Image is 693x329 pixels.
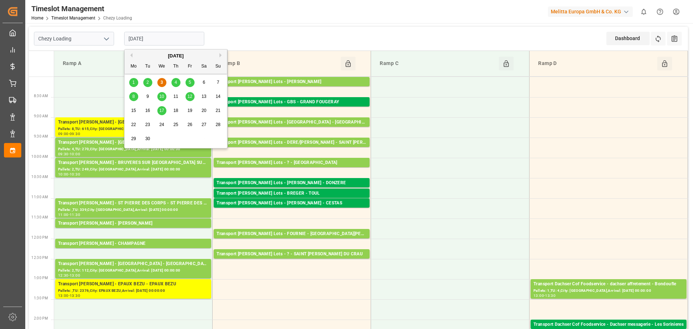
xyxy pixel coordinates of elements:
[157,106,166,115] div: Choose Wednesday, September 17th, 2025
[70,132,80,135] div: 09:30
[58,247,208,254] div: Pallets: 3,TU: 148,City: [GEOGRAPHIC_DATA],Arrival: [DATE] 00:00:00
[157,92,166,101] div: Choose Wednesday, September 10th, 2025
[186,92,195,101] div: Choose Friday, September 12th, 2025
[161,80,163,85] span: 3
[175,80,177,85] span: 4
[70,213,80,216] div: 11:30
[200,62,209,71] div: Sa
[69,213,70,216] div: -
[217,119,367,126] div: Transport [PERSON_NAME] Lots - [GEOGRAPHIC_DATA] - [GEOGRAPHIC_DATA]
[215,108,220,113] span: 21
[171,62,180,71] div: Th
[143,120,152,129] div: Choose Tuesday, September 23rd, 2025
[145,122,150,127] span: 23
[217,251,367,258] div: Transport [PERSON_NAME] Lots - ? - SAINT [PERSON_NAME] DU CRAU
[533,281,684,288] div: Transport Dachser Cof Foodservice - dachser affretement - Bondoufle
[157,78,166,87] div: Choose Wednesday, September 3rd, 2025
[145,136,150,141] span: 30
[200,106,209,115] div: Choose Saturday, September 20th, 2025
[201,94,206,99] span: 13
[58,200,208,207] div: Transport [PERSON_NAME] - ST PIERRE DES CORPS - ST PIERRE DES CORPS
[143,62,152,71] div: Tu
[548,5,636,18] button: Melitta Europa GmbH & Co. KG
[217,78,367,86] div: Transport [PERSON_NAME] Lots - [PERSON_NAME]
[58,227,208,233] div: Pallets: ,TU: 100,City: [GEOGRAPHIC_DATA],Arrival: [DATE] 00:00:00
[70,152,80,156] div: 10:00
[533,321,684,328] div: Transport Dachser Cof Foodservice - Dachser messagerie - Les Sorinieres
[58,173,69,176] div: 10:00
[58,207,208,213] div: Pallets: ,TU: 339,City: [GEOGRAPHIC_DATA],Arrival: [DATE] 00:00:00
[131,122,136,127] span: 22
[34,134,48,138] span: 9:30 AM
[129,106,138,115] div: Choose Monday, September 15th, 2025
[533,288,684,294] div: Pallets: 1,TU: 4,City: [GEOGRAPHIC_DATA],Arrival: [DATE] 00:00:00
[533,294,544,297] div: 13:00
[58,260,208,268] div: Transport [PERSON_NAME] - [GEOGRAPHIC_DATA] - [GEOGRAPHIC_DATA]
[535,57,657,70] div: Ramp D
[34,276,48,280] span: 1:00 PM
[128,53,132,57] button: Previous Month
[147,80,149,85] span: 2
[201,108,206,113] span: 20
[129,78,138,87] div: Choose Monday, September 1st, 2025
[652,4,668,20] button: Help Center
[69,132,70,135] div: -
[58,159,208,166] div: Transport [PERSON_NAME] - BRUYERES SUR [GEOGRAPHIC_DATA] SUR [GEOGRAPHIC_DATA]
[58,213,69,216] div: 11:00
[34,316,48,320] span: 2:00 PM
[200,78,209,87] div: Choose Saturday, September 6th, 2025
[186,120,195,129] div: Choose Friday, September 26th, 2025
[143,92,152,101] div: Choose Tuesday, September 9th, 2025
[215,94,220,99] span: 14
[200,120,209,129] div: Choose Saturday, September 27th, 2025
[544,294,545,297] div: -
[58,281,208,288] div: Transport [PERSON_NAME] - EPAUX BEZU - EPAUX BEZU
[215,122,220,127] span: 28
[159,94,164,99] span: 10
[217,238,367,244] div: Pallets: ,TU: 61,City: [GEOGRAPHIC_DATA][PERSON_NAME],Arrival: [DATE] 00:00:00
[31,256,48,260] span: 12:30 PM
[201,122,206,127] span: 27
[217,166,367,173] div: Pallets: 27,TU: 1444,City: MAUCHAMPS,Arrival: [DATE] 00:00:00
[58,139,208,146] div: Transport [PERSON_NAME] - [GEOGRAPHIC_DATA] - [GEOGRAPHIC_DATA]
[214,62,223,71] div: Su
[147,94,149,99] span: 9
[132,94,135,99] span: 8
[173,94,178,99] span: 11
[31,155,48,159] span: 10:00 AM
[217,187,367,193] div: Pallets: 3,TU: 56,City: DONZERE,Arrival: [DATE] 00:00:00
[31,215,48,219] span: 11:30 AM
[217,106,367,112] div: Pallets: 11,TU: 922,City: [GEOGRAPHIC_DATA],Arrival: [DATE] 00:00:00
[58,274,69,277] div: 12:30
[217,159,367,166] div: Transport [PERSON_NAME] Lots - ? - [GEOGRAPHIC_DATA]
[214,92,223,101] div: Choose Sunday, September 14th, 2025
[69,294,70,297] div: -
[173,122,178,127] span: 25
[173,108,178,113] span: 18
[58,220,208,227] div: Transport [PERSON_NAME] - [PERSON_NAME]
[31,235,48,239] span: 12:00 PM
[219,53,224,57] button: Next Month
[548,7,633,17] div: Melitta Europa GmbH & Co. KG
[545,294,555,297] div: 13:30
[31,3,132,14] div: Timeslot Management
[186,78,195,87] div: Choose Friday, September 5th, 2025
[189,80,191,85] span: 5
[129,134,138,143] div: Choose Monday, September 29th, 2025
[143,134,152,143] div: Choose Tuesday, September 30th, 2025
[157,120,166,129] div: Choose Wednesday, September 24th, 2025
[58,146,208,152] div: Pallets: 4,TU: 270,City: [GEOGRAPHIC_DATA],Arrival: [DATE] 00:00:00
[217,86,367,92] div: Pallets: 12,TU: 95,City: [GEOGRAPHIC_DATA],Arrival: [DATE] 00:00:00
[34,94,48,98] span: 8:30 AM
[143,106,152,115] div: Choose Tuesday, September 16th, 2025
[69,274,70,277] div: -
[58,132,69,135] div: 09:00
[186,62,195,71] div: Fr
[34,114,48,118] span: 9:00 AM
[186,106,195,115] div: Choose Friday, September 19th, 2025
[217,197,367,203] div: Pallets: 2,TU: 112,City: [GEOGRAPHIC_DATA],Arrival: [DATE] 00:00:00
[127,75,225,146] div: month 2025-09
[636,4,652,20] button: show 0 new notifications
[217,190,367,197] div: Transport [PERSON_NAME] Lots - BREGER - TOUL
[200,92,209,101] div: Choose Saturday, September 13th, 2025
